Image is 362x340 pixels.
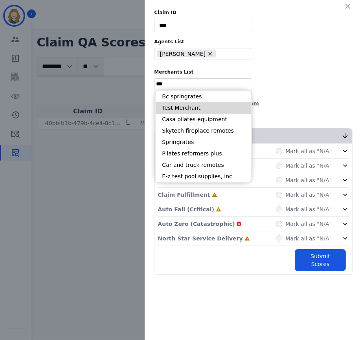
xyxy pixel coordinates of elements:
[285,205,332,213] label: Mark all as "N/A"
[285,162,332,170] label: Mark all as "N/A"
[156,49,247,59] ul: selected options
[156,125,251,137] li: Skytech fireplace remotes
[154,9,353,16] label: Claim ID
[158,220,235,228] p: Auto Zero (Catastrophic)
[154,69,353,75] label: Merchants List
[156,102,251,114] li: Test Merchant
[156,171,251,182] li: E-z test pool supplies, inc
[156,159,251,171] li: Car and truck remotes
[158,191,210,199] p: Claim Fulfillment
[157,50,216,57] li: [PERSON_NAME]
[154,100,353,107] div: Evaluation Date:
[156,91,251,102] li: Bc springrates
[285,176,332,184] label: Mark all as "N/A"
[156,148,251,159] li: Pilates reformers plus
[154,111,353,118] div: Evaluator:
[285,191,332,199] label: Mark all as "N/A"
[158,235,243,242] p: North Star Service Delivery
[156,137,251,148] li: Springrates
[285,235,332,242] label: Mark all as "N/A"
[285,220,332,228] label: Mark all as "N/A"
[156,80,250,88] ul: selected options
[154,39,353,45] label: Agents List
[285,147,332,155] label: Mark all as "N/A"
[295,249,346,271] button: Submit Scores
[158,205,214,213] p: Auto Fail (Critical)
[156,114,251,125] li: Casa pilates equipment
[207,51,213,57] button: Remove Abigail Joseph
